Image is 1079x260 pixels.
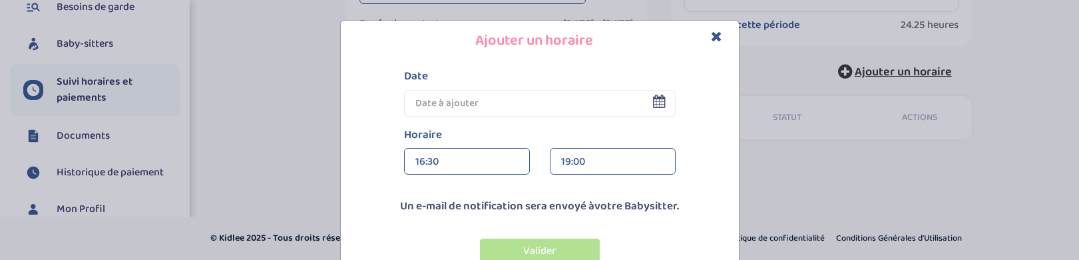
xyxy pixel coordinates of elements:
p: Un e-mail de notification sera envoyé à [344,198,736,215]
span: votre Babysitter. [594,197,679,215]
button: Close [711,29,722,45]
label: Date [404,68,676,85]
input: Date à ajouter [404,90,676,117]
h4: Ajouter un horaire [351,31,729,51]
label: Horaire [404,127,676,144]
div: 19:00 [561,149,664,175]
div: 16:30 [415,149,519,175]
